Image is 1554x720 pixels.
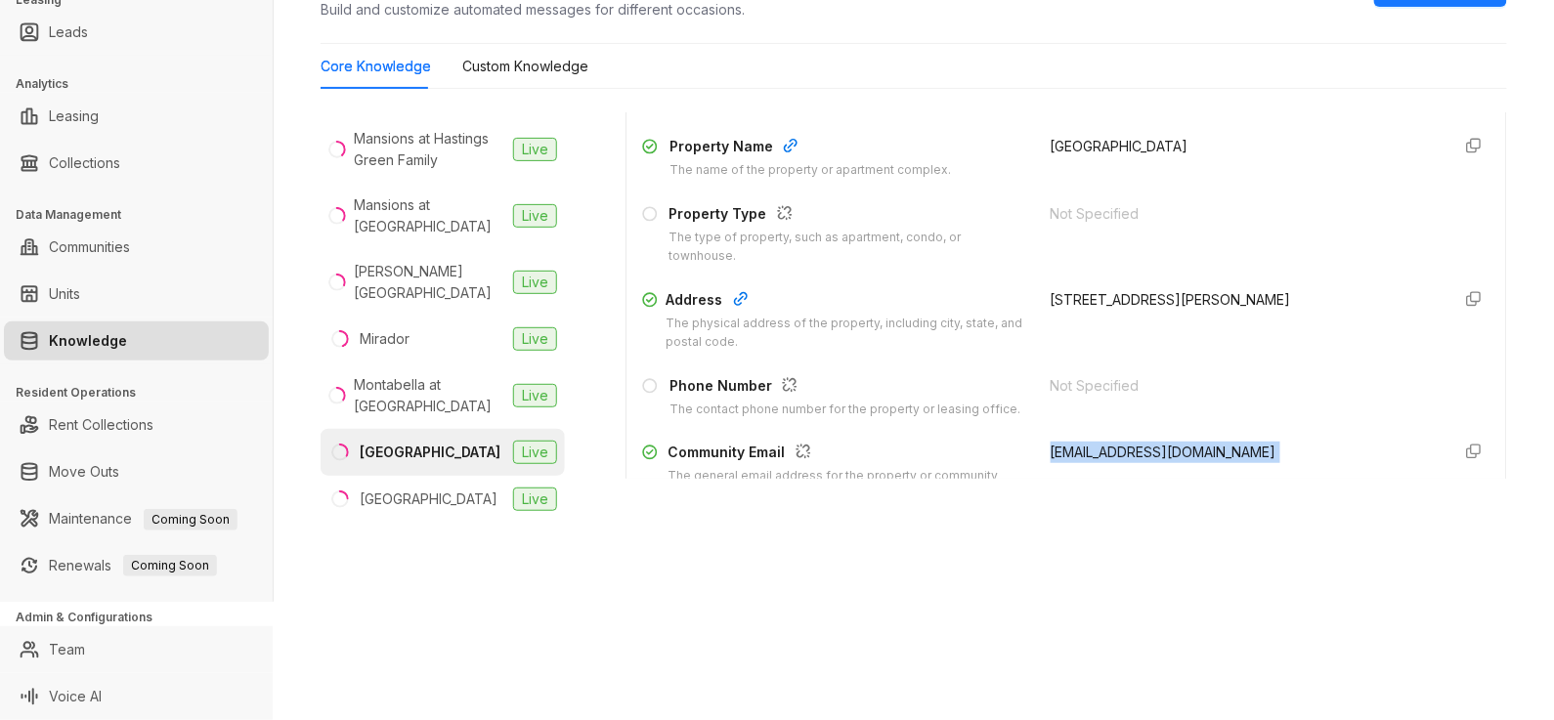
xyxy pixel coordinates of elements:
[669,161,951,180] div: The name of the property or apartment complex.
[360,328,410,350] div: Mirador
[354,374,505,417] div: Montabella at [GEOGRAPHIC_DATA]
[1051,375,1436,397] div: Not Specified
[4,452,269,491] li: Move Outs
[16,75,273,93] h3: Analytics
[49,13,88,52] a: Leads
[4,144,269,183] li: Collections
[669,136,951,161] div: Property Name
[360,488,497,510] div: [GEOGRAPHIC_DATA]
[49,546,217,585] a: RenewalsComing Soon
[49,144,120,183] a: Collections
[123,555,217,576] span: Coming Soon
[669,467,1027,504] div: The general email address for the property or community inquiries.
[16,384,273,402] h3: Resident Operations
[667,315,1027,352] div: The physical address of the property, including city, state, and postal code.
[49,97,99,136] a: Leasing
[1051,444,1276,460] span: [EMAIL_ADDRESS][DOMAIN_NAME]
[4,13,269,52] li: Leads
[49,630,85,669] a: Team
[49,677,102,716] a: Voice AI
[513,138,557,161] span: Live
[4,630,269,669] li: Team
[49,452,119,491] a: Move Outs
[354,261,505,304] div: [PERSON_NAME][GEOGRAPHIC_DATA]
[1051,289,1436,311] div: [STREET_ADDRESS][PERSON_NAME]
[1051,203,1436,225] div: Not Specified
[669,375,1020,401] div: Phone Number
[1051,138,1188,154] span: [GEOGRAPHIC_DATA]
[4,677,269,716] li: Voice AI
[360,442,500,463] div: [GEOGRAPHIC_DATA]
[4,228,269,267] li: Communities
[16,206,273,224] h3: Data Management
[49,228,130,267] a: Communities
[462,56,588,77] div: Custom Knowledge
[513,327,557,351] span: Live
[354,194,505,237] div: Mansions at [GEOGRAPHIC_DATA]
[513,384,557,407] span: Live
[321,56,431,77] div: Core Knowledge
[513,441,557,464] span: Live
[513,271,557,294] span: Live
[355,534,505,577] div: Oaks at [GEOGRAPHIC_DATA]
[513,204,557,228] span: Live
[4,321,269,360] li: Knowledge
[49,275,80,314] a: Units
[4,97,269,136] li: Leasing
[144,509,237,530] span: Coming Soon
[669,401,1020,419] div: The contact phone number for the property or leasing office.
[49,405,153,445] a: Rent Collections
[667,289,1027,315] div: Address
[4,499,269,538] li: Maintenance
[354,128,505,171] div: Mansions at Hastings Green Family
[49,321,127,360] a: Knowledge
[4,275,269,314] li: Units
[4,546,269,585] li: Renewals
[513,487,557,511] span: Live
[16,609,273,626] h3: Admin & Configurations
[669,442,1027,467] div: Community Email
[669,229,1027,266] div: The type of property, such as apartment, condo, or townhouse.
[669,203,1027,229] div: Property Type
[4,405,269,445] li: Rent Collections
